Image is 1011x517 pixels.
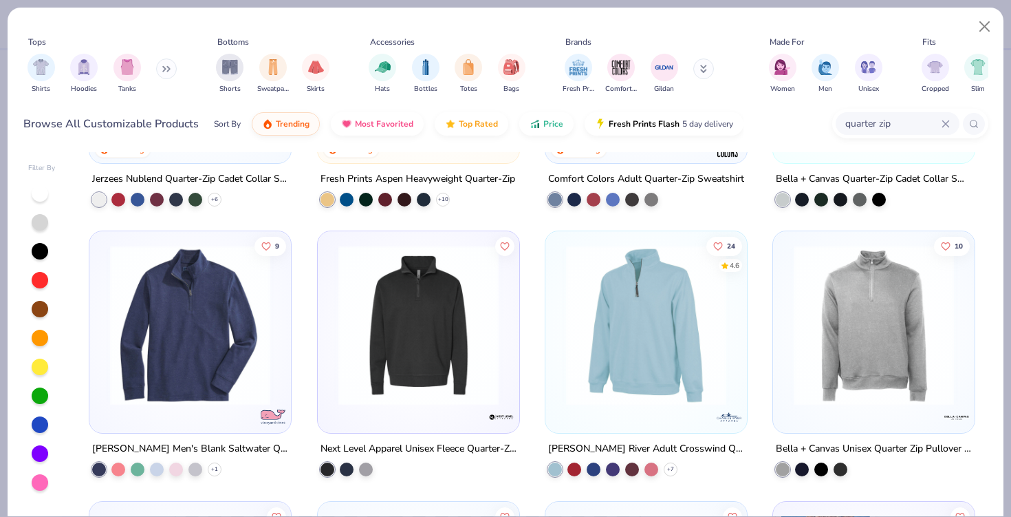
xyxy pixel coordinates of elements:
[812,54,839,94] div: filter for Men
[943,134,970,161] img: Bella + Canvas logo
[955,243,963,250] span: 10
[70,54,98,94] button: filter button
[211,196,218,204] span: + 6
[70,54,98,94] div: filter for Hoodies
[733,245,907,405] img: 6b62a465-392b-4f6e-a62a-75ea69c18502
[341,118,352,129] img: most_fav.gif
[113,54,141,94] div: filter for Tanks
[934,237,970,256] button: Like
[435,112,508,136] button: Top Rated
[320,441,517,458] div: Next Level Apparel Unisex Fleece Quarter-Zip
[605,84,637,94] span: Comfort Colors
[302,54,329,94] button: filter button
[254,237,286,256] button: Like
[706,237,742,256] button: Like
[257,54,289,94] button: filter button
[585,112,743,136] button: Fresh Prints Flash5 day delivery
[120,59,135,75] img: Tanks Image
[595,118,606,129] img: flash.gif
[302,54,329,94] div: filter for Skirts
[498,54,525,94] button: filter button
[922,36,936,48] div: Fits
[375,59,391,75] img: Hats Image
[494,237,514,256] button: Like
[76,59,91,75] img: Hoodies Image
[369,54,396,94] button: filter button
[28,163,56,173] div: Filter By
[727,243,735,250] span: 24
[922,54,949,94] div: filter for Cropped
[217,36,249,48] div: Bottoms
[257,54,289,94] div: filter for Sweatpants
[308,59,324,75] img: Skirts Image
[943,403,970,431] img: Bella + Canvas logo
[375,84,390,94] span: Hats
[682,116,733,132] span: 5 day delivery
[412,54,439,94] div: filter for Bottles
[776,171,972,188] div: Bella + Canvas Quarter-Zip Cadet Collar Sweatshirt
[787,245,961,405] img: 28c75357-85f2-47a3-afb0-3d06e346457e
[519,112,574,136] button: Price
[770,84,795,94] span: Women
[559,245,733,405] img: 5dae992e-9f3c-4731-b560-f59fd71d84a4
[715,403,743,431] img: Charles River logo
[219,84,241,94] span: Shorts
[92,171,288,188] div: Jerzees Nublend Quarter-Zip Cadet Collar Sweatshirt
[214,118,241,130] div: Sort By
[320,171,515,188] div: Fresh Prints Aspen Heavyweight Quarter-Zip
[216,54,243,94] button: filter button
[970,59,986,75] img: Slim Image
[818,84,832,94] span: Men
[605,54,637,94] div: filter for Comfort Colors
[437,196,448,204] span: + 10
[770,36,804,48] div: Made For
[922,54,949,94] button: filter button
[461,59,476,75] img: Totes Image
[855,54,882,94] div: filter for Unisex
[972,14,998,40] button: Close
[412,54,439,94] button: filter button
[568,57,589,78] img: Fresh Prints Image
[548,441,744,458] div: [PERSON_NAME] River Adult Crosswind Quarter Zip Sweatshirt
[265,59,281,75] img: Sweatpants Image
[257,84,289,94] span: Sweatpants
[503,84,519,94] span: Bags
[460,84,477,94] span: Totes
[769,54,796,94] div: filter for Women
[418,59,433,75] img: Bottles Image
[858,84,879,94] span: Unisex
[605,54,637,94] button: filter button
[222,59,238,75] img: Shorts Image
[548,171,744,188] div: Comfort Colors Adult Quarter-Zip Sweatshirt
[32,84,50,94] span: Shirts
[28,54,55,94] div: filter for Shirts
[964,54,992,94] button: filter button
[113,54,141,94] button: filter button
[860,59,876,75] img: Unisex Image
[855,54,882,94] button: filter button
[260,134,287,161] img: Jerzees logo
[455,54,482,94] button: filter button
[609,118,680,129] span: Fresh Prints Flash
[922,84,949,94] span: Cropped
[565,36,591,48] div: Brands
[445,118,456,129] img: TopRated.gif
[611,57,631,78] img: Comfort Colors Image
[331,112,424,136] button: Most Favorited
[33,59,49,75] img: Shirts Image
[774,59,790,75] img: Women Image
[844,116,942,131] input: Try "T-Shirt"
[211,465,218,474] span: + 1
[260,403,287,431] img: Vineyard Vines logo
[818,59,833,75] img: Men Image
[651,54,678,94] button: filter button
[563,54,594,94] button: filter button
[216,54,243,94] div: filter for Shorts
[563,84,594,94] span: Fresh Prints
[505,245,680,405] img: 8c128f31-ce3f-4a46-a4c6-ffb4c96e3e09
[667,465,674,474] span: + 7
[275,243,279,250] span: 9
[543,118,563,129] span: Price
[654,57,675,78] img: Gildan Image
[459,118,498,129] span: Top Rated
